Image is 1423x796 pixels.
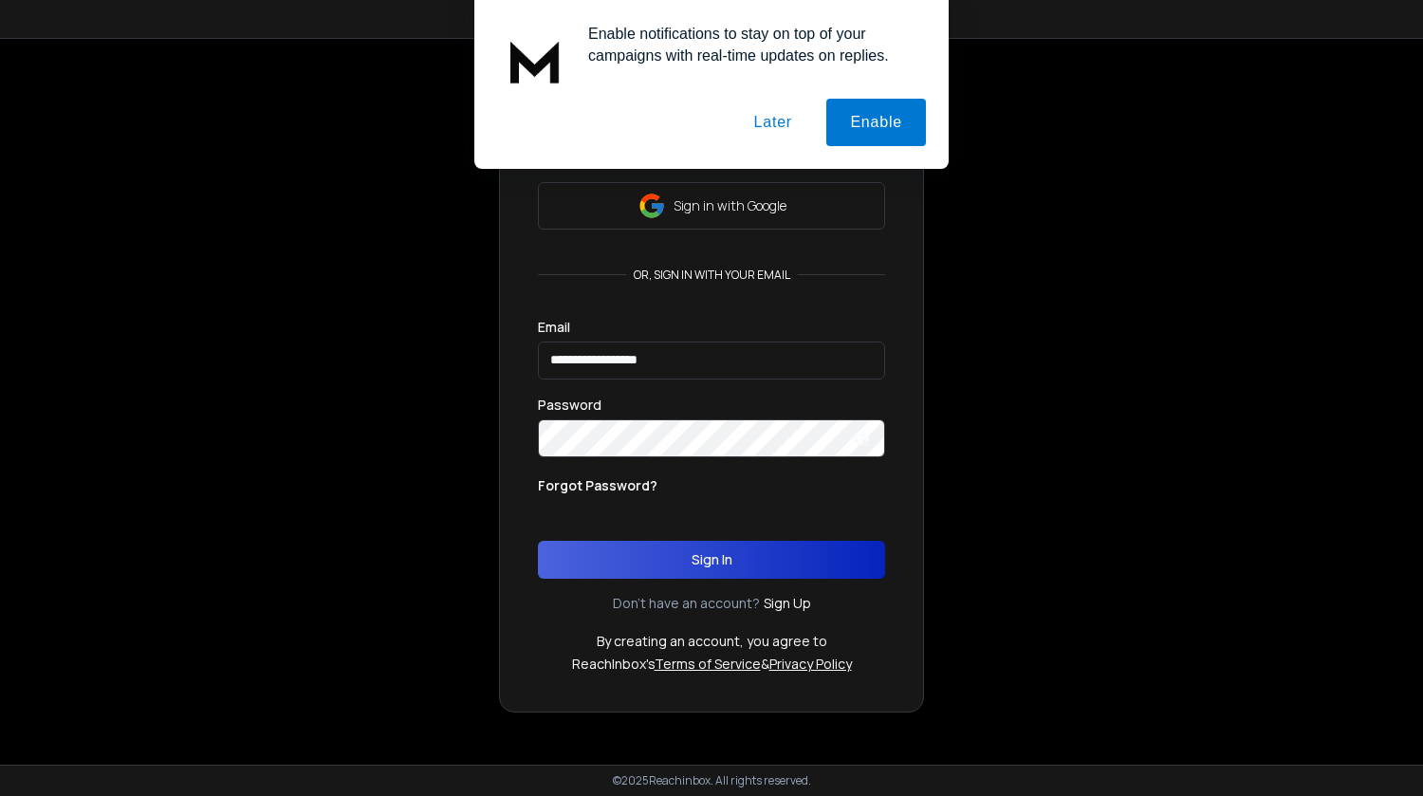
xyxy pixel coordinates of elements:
[613,773,811,788] p: © 2025 Reachinbox. All rights reserved.
[764,594,811,613] a: Sign Up
[626,268,798,283] p: or, sign in with your email
[497,23,573,99] img: notification icon
[655,655,761,673] a: Terms of Service
[572,655,852,674] p: ReachInbox's &
[769,655,852,673] a: Privacy Policy
[730,99,815,146] button: Later
[538,182,885,230] button: Sign in with Google
[573,23,926,66] div: Enable notifications to stay on top of your campaigns with real-time updates on replies.
[674,196,786,215] p: Sign in with Google
[538,321,570,334] label: Email
[538,398,601,412] label: Password
[826,99,926,146] button: Enable
[613,594,760,613] p: Don't have an account?
[538,541,885,579] button: Sign In
[538,476,657,495] p: Forgot Password?
[597,632,827,651] p: By creating an account, you agree to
